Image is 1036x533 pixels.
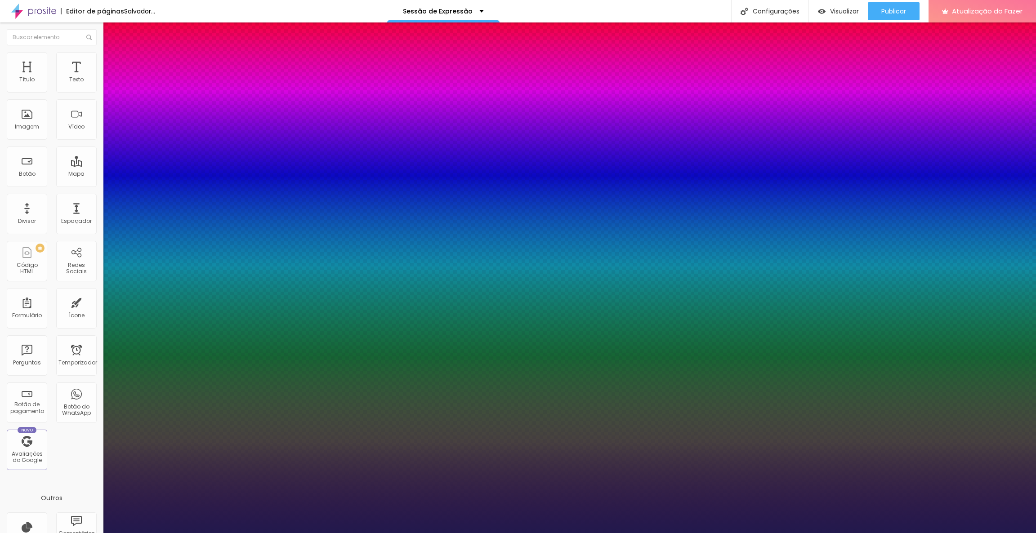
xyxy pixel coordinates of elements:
[13,359,41,366] font: Perguntas
[809,2,868,20] button: Visualizar
[7,29,97,45] input: Buscar elemento
[12,311,42,319] font: Formulário
[17,261,38,275] font: Código HTML
[881,7,906,16] font: Publicar
[21,427,33,433] font: Novo
[868,2,920,20] button: Publicar
[62,403,91,417] font: Botão do WhatsApp
[18,217,36,225] font: Divisor
[69,76,84,83] font: Texto
[15,123,39,130] font: Imagem
[68,170,85,178] font: Mapa
[58,359,97,366] font: Temporizador
[19,76,35,83] font: Título
[19,170,36,178] font: Botão
[66,7,124,16] font: Editor de páginas
[61,217,92,225] font: Espaçador
[86,35,92,40] img: Ícone
[41,493,63,502] font: Outros
[69,311,85,319] font: Ícone
[818,8,826,15] img: view-1.svg
[753,7,799,16] font: Configurações
[741,8,748,15] img: Ícone
[952,6,1023,16] font: Atualização do Fazer
[403,7,473,16] font: Sessão de Expressão
[66,261,87,275] font: Redes Sociais
[830,7,859,16] font: Visualizar
[12,450,43,464] font: Avaliações do Google
[68,123,85,130] font: Vídeo
[124,7,155,16] font: Salvador...
[10,400,44,414] font: Botão de pagamento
